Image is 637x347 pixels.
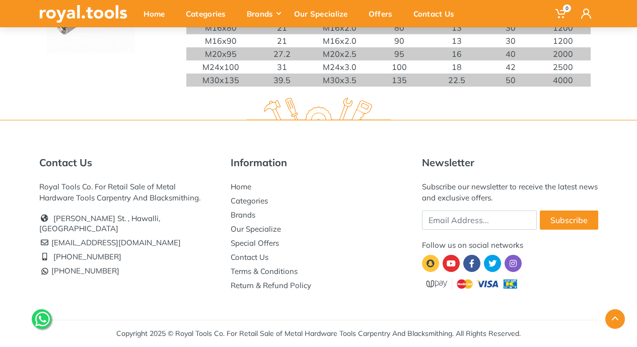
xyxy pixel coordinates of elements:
td: 21 [256,21,309,34]
div: Subscribe our newsletter to receive the latest news and exclusive offers. [422,181,598,203]
td: 135 [371,74,428,87]
td: 30 [485,34,535,47]
a: Categories [231,196,268,205]
td: M16x80 [186,21,256,34]
td: 31 [256,60,309,74]
a: Contact Us [231,252,268,262]
div: Royal Tools Co. For Retail Sale of Metal Hardware Tools Carpentry And Blacksmithing. [39,181,216,203]
a: Terms & Conditions [231,266,298,276]
td: 2500 [535,60,591,74]
td: 90 [371,34,428,47]
h5: Information [231,157,407,169]
td: 16 [428,47,485,60]
td: M24x100 [186,60,256,74]
input: Email Address... [422,211,537,230]
td: 18 [428,60,485,74]
div: Brands [240,3,287,24]
button: Subscribe [540,211,598,230]
img: upay.png [422,277,523,291]
a: [PERSON_NAME] St. , Hawalli, [GEOGRAPHIC_DATA] [39,214,160,233]
h5: Contact Us [39,157,216,169]
td: M20x2.5 [308,47,371,60]
td: M16x2.0 [308,34,371,47]
td: 40 [485,47,535,60]
img: royal.tools Logo [39,5,127,23]
td: 22.5 [428,74,485,87]
td: M16x2.0 [308,21,371,34]
td: M24x3.0 [308,60,371,74]
td: 21 [256,34,309,47]
div: Follow us on social networks [422,240,598,251]
div: Offers [362,3,406,24]
a: Our Specialize [231,224,281,234]
td: 1200 [535,21,591,34]
td: 30 [485,21,535,34]
div: Copyright 2025 © Royal Tools Co. For Retail Sale of Metal Hardware Tools Carpentry And Blacksmith... [116,328,521,339]
div: Categories [179,3,240,24]
td: 100 [371,60,428,74]
div: Home [136,3,179,24]
td: 50 [485,74,535,87]
td: 2000 [535,47,591,60]
div: Contact Us [406,3,468,24]
a: [PHONE_NUMBER] [53,252,121,261]
td: 39.5 [256,74,309,87]
a: Brands [231,210,255,220]
td: 42 [485,60,535,74]
td: 95 [371,47,428,60]
a: [PHONE_NUMBER] [39,266,119,275]
td: 13 [428,21,485,34]
a: Special Offers [231,238,279,248]
a: Home [231,182,251,191]
td: 1200 [535,34,591,47]
li: [EMAIL_ADDRESS][DOMAIN_NAME] [39,236,216,250]
td: M30x135 [186,74,256,87]
td: M16x90 [186,34,256,47]
div: Our Specialize [287,3,362,24]
td: 80 [371,21,428,34]
a: Return & Refund Policy [231,281,311,290]
td: 13 [428,34,485,47]
td: 27.2 [256,47,309,60]
td: M20x95 [186,47,256,60]
td: 4000 [535,74,591,87]
span: 0 [563,5,571,12]
h5: Newsletter [422,157,598,169]
td: M30x3.5 [308,74,371,87]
